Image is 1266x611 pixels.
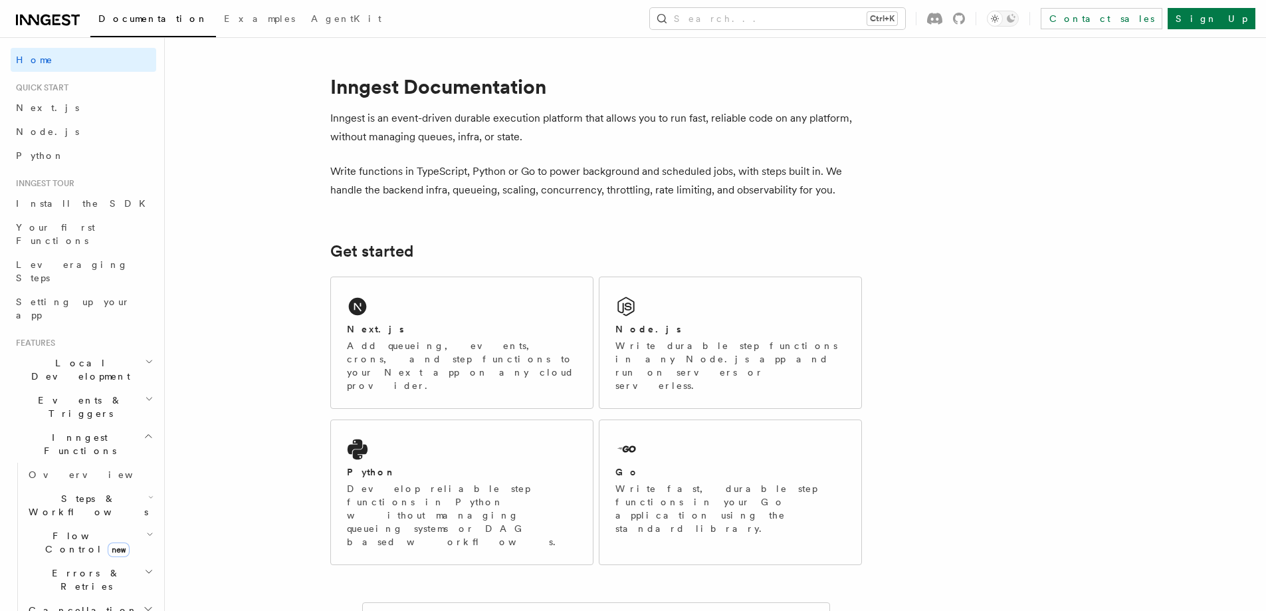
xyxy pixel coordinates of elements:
[11,82,68,93] span: Quick start
[615,322,681,336] h2: Node.js
[650,8,905,29] button: Search...Ctrl+K
[16,222,95,246] span: Your first Functions
[311,13,381,24] span: AgentKit
[23,492,148,519] span: Steps & Workflows
[23,566,144,593] span: Errors & Retries
[1168,8,1255,29] a: Sign Up
[90,4,216,37] a: Documentation
[347,465,396,479] h2: Python
[330,242,413,261] a: Get started
[867,12,897,25] kbd: Ctrl+K
[11,290,156,327] a: Setting up your app
[11,431,144,457] span: Inngest Functions
[615,465,639,479] h2: Go
[16,102,79,113] span: Next.js
[23,524,156,561] button: Flow Controlnew
[330,109,862,146] p: Inngest is an event-driven durable execution platform that allows you to run fast, reliable code ...
[347,339,577,392] p: Add queueing, events, crons, and step functions to your Next app on any cloud provider.
[11,120,156,144] a: Node.js
[330,420,593,565] a: PythonDevelop reliable step functions in Python without managing queueing systems or DAG based wo...
[98,13,208,24] span: Documentation
[11,338,55,348] span: Features
[599,420,862,565] a: GoWrite fast, durable step functions in your Go application using the standard library.
[599,277,862,409] a: Node.jsWrite durable step functions in any Node.js app and run on servers or serverless.
[29,469,165,480] span: Overview
[11,215,156,253] a: Your first Functions
[16,53,53,66] span: Home
[11,426,156,463] button: Inngest Functions
[11,178,74,189] span: Inngest tour
[330,277,593,409] a: Next.jsAdd queueing, events, crons, and step functions to your Next app on any cloud provider.
[16,126,79,137] span: Node.js
[16,297,130,320] span: Setting up your app
[11,253,156,290] a: Leveraging Steps
[1041,8,1162,29] a: Contact sales
[16,150,64,161] span: Python
[23,487,156,524] button: Steps & Workflows
[615,482,845,535] p: Write fast, durable step functions in your Go application using the standard library.
[11,388,156,426] button: Events & Triggers
[108,543,130,557] span: new
[303,4,389,36] a: AgentKit
[11,144,156,168] a: Python
[11,351,156,388] button: Local Development
[11,394,145,420] span: Events & Triggers
[347,482,577,549] p: Develop reliable step functions in Python without managing queueing systems or DAG based workflows.
[11,48,156,72] a: Home
[216,4,303,36] a: Examples
[11,191,156,215] a: Install the SDK
[23,561,156,598] button: Errors & Retries
[23,529,146,556] span: Flow Control
[11,96,156,120] a: Next.js
[23,463,156,487] a: Overview
[987,11,1019,27] button: Toggle dark mode
[16,259,128,283] span: Leveraging Steps
[16,198,154,209] span: Install the SDK
[615,339,845,392] p: Write durable step functions in any Node.js app and run on servers or serverless.
[347,322,404,336] h2: Next.js
[224,13,295,24] span: Examples
[11,356,145,383] span: Local Development
[330,162,862,199] p: Write functions in TypeScript, Python or Go to power background and scheduled jobs, with steps bu...
[330,74,862,98] h1: Inngest Documentation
